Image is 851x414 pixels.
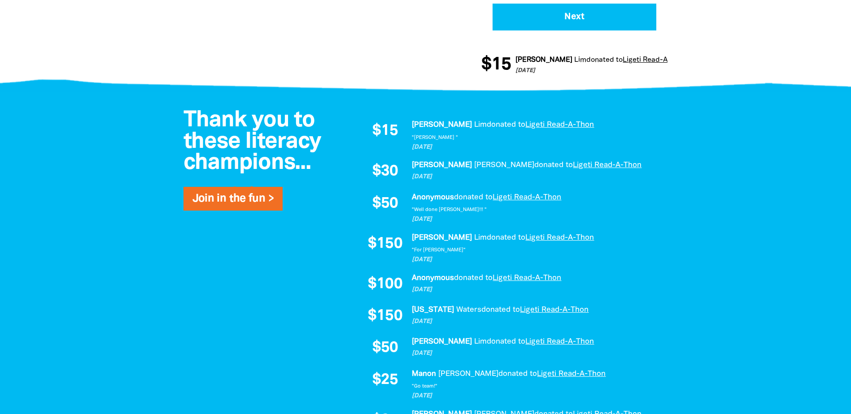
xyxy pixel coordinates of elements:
span: $15 [481,56,511,74]
span: donated to [498,371,537,377]
em: Anonymous [412,194,454,201]
a: Ligeti Read-A-Thon [493,275,561,281]
a: Ligeti Read-A-Thon [525,234,594,241]
em: "Well done [PERSON_NAME]!!! " [412,207,487,212]
div: Donation stream [481,51,668,79]
p: [DATE] [412,255,659,264]
a: Ligeti Read-A-Thon [573,162,642,168]
button: Pay with Credit Card [493,4,656,30]
span: donated to [487,338,525,345]
em: Waters [456,306,481,313]
span: donated to [586,57,623,63]
span: donated to [487,121,525,128]
span: $50 [372,341,398,356]
em: [PERSON_NAME] [412,338,472,345]
em: [PERSON_NAME] [474,162,534,168]
span: donated to [534,162,573,168]
span: Next [505,13,644,22]
a: Ligeti Read-A-Thon [537,371,606,377]
span: donated to [481,306,520,313]
span: $50 [372,196,398,211]
a: Ligeti Read-A-Thon [525,338,594,345]
em: [PERSON_NAME] [412,234,472,241]
span: $100 [368,277,402,292]
p: [DATE] [412,215,659,224]
span: Thank you to these literacy champions... [183,110,321,173]
em: Manon [412,371,436,377]
span: $150 [368,309,402,324]
em: [PERSON_NAME] [412,162,472,168]
em: Lim [474,338,487,345]
em: [PERSON_NAME] [412,121,472,128]
em: "For [PERSON_NAME]" [412,248,466,252]
em: Lim [574,57,586,63]
p: [DATE] [412,349,659,358]
em: [PERSON_NAME] [515,57,572,63]
span: $15 [372,124,398,139]
p: [DATE] [412,285,659,294]
em: [US_STATE] [412,306,454,313]
span: $150 [368,237,402,252]
em: Lim [474,121,487,128]
span: $25 [372,373,398,388]
span: donated to [487,234,525,241]
span: donated to [454,194,493,201]
p: [DATE] [412,317,659,326]
a: Join in the fun > [192,194,274,204]
a: Ligeti Read-A-Thon [520,306,589,313]
em: "[PERSON_NAME] " [412,135,458,140]
a: Ligeti Read-A-Thon [623,57,687,63]
em: "Go team!" [412,384,437,388]
p: [DATE] [515,67,687,76]
p: [DATE] [412,172,659,181]
em: Lim [474,234,487,241]
a: Ligeti Read-A-Thon [525,121,594,128]
p: [DATE] [412,392,659,401]
em: Anonymous [412,275,454,281]
p: [DATE] [412,143,659,152]
em: [PERSON_NAME] [438,371,498,377]
span: donated to [454,275,493,281]
a: Ligeti Read-A-Thon [493,194,561,201]
span: $30 [372,164,398,179]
